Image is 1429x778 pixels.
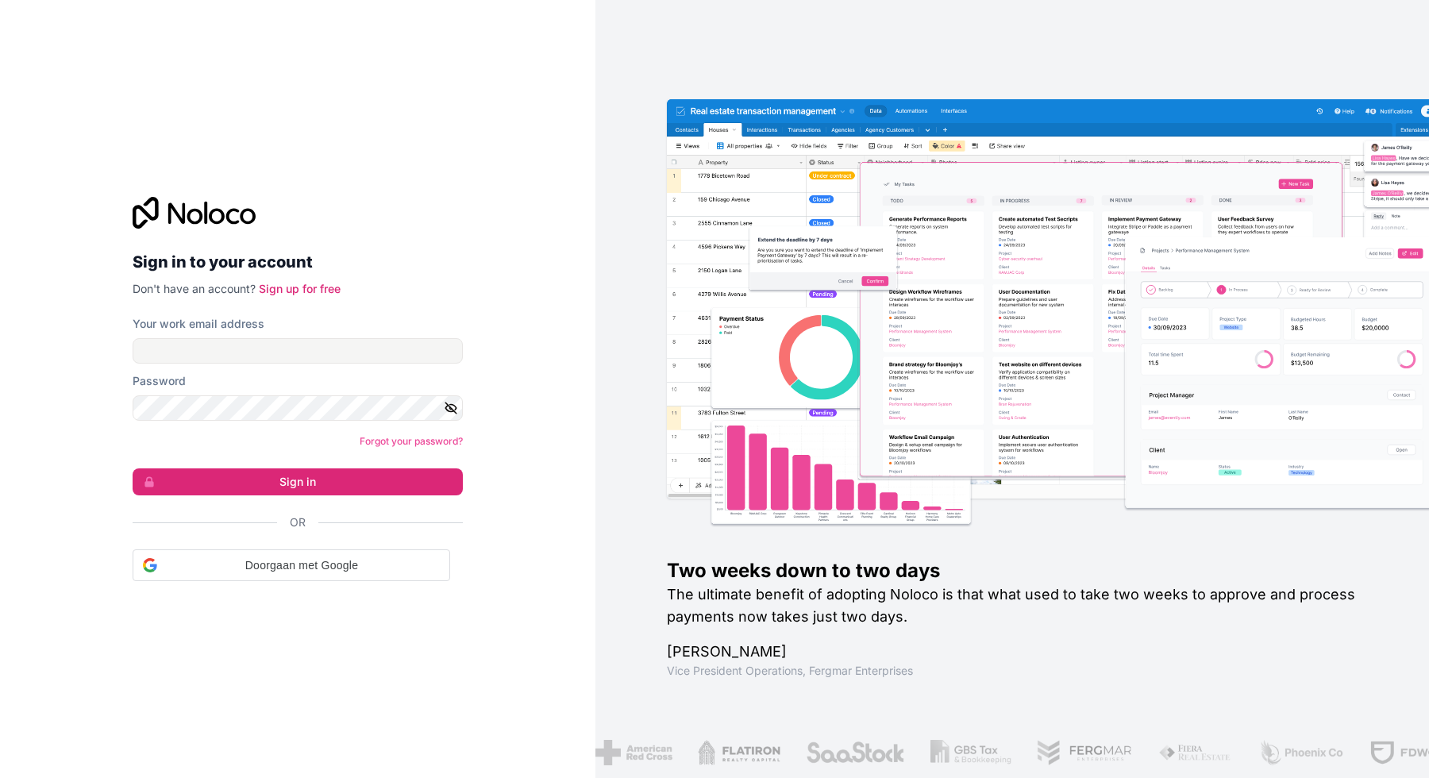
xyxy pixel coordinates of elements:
[133,373,186,389] label: Password
[667,558,1378,583] h1: Two weeks down to two days
[133,282,256,295] span: Don't have an account?
[259,282,341,295] a: Sign up for free
[667,663,1378,679] h1: Vice President Operations , Fergmar Enterprises
[290,514,306,530] span: Or
[133,395,463,421] input: Password
[133,468,463,495] button: Sign in
[164,557,440,574] span: Doorgaan met Google
[930,740,1010,765] img: /assets/gbstax-C-GtDUiK.png
[595,740,672,765] img: /assets/american-red-cross-BAupjrZR.png
[805,740,905,765] img: /assets/saastock-C6Zbiodz.png
[133,549,450,581] div: Doorgaan met Google
[133,248,463,276] h2: Sign in to your account
[1036,740,1133,765] img: /assets/fergmar-CudnrXN5.png
[360,435,463,447] a: Forgot your password?
[1158,740,1233,765] img: /assets/fiera-fwj2N5v4.png
[133,316,264,332] label: Your work email address
[667,583,1378,628] h2: The ultimate benefit of adopting Noloco is that what used to take two weeks to approve and proces...
[1258,740,1343,765] img: /assets/phoenix-BREaitsQ.png
[133,338,463,364] input: Email address
[697,740,780,765] img: /assets/flatiron-C8eUkumj.png
[667,641,1378,663] h1: [PERSON_NAME]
